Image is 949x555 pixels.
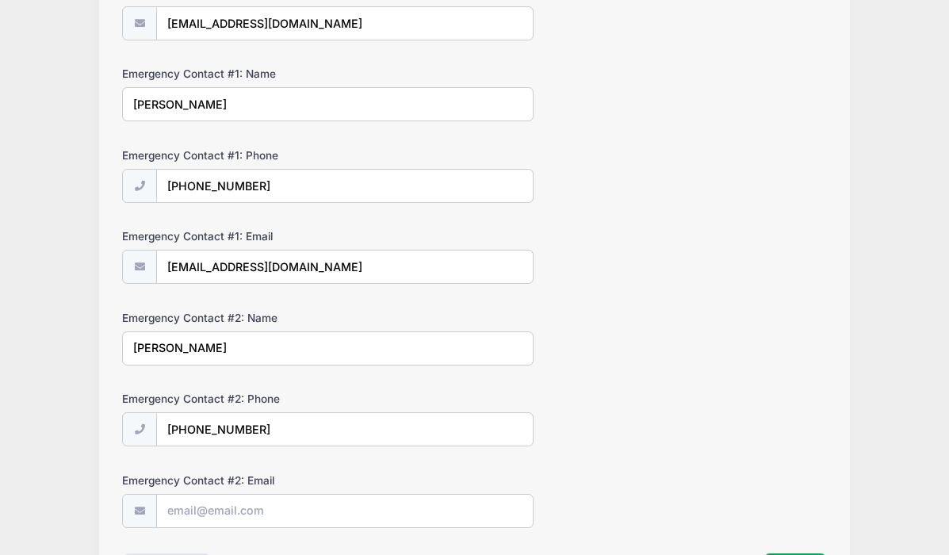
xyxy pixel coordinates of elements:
label: Emergency Contact #1: Phone [122,147,357,163]
label: Emergency Contact #1: Name [122,66,357,82]
label: Emergency Contact #1: Email [122,228,357,244]
input: (xxx) xxx-xxxx [156,169,533,203]
label: Emergency Contact #2: Phone [122,391,357,407]
label: Emergency Contact #2: Name [122,310,357,326]
input: (xxx) xxx-xxxx [156,412,533,446]
label: Emergency Contact #2: Email [122,473,357,488]
input: email@email.com [156,250,533,284]
input: email@email.com [156,6,533,40]
input: email@email.com [156,494,533,528]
